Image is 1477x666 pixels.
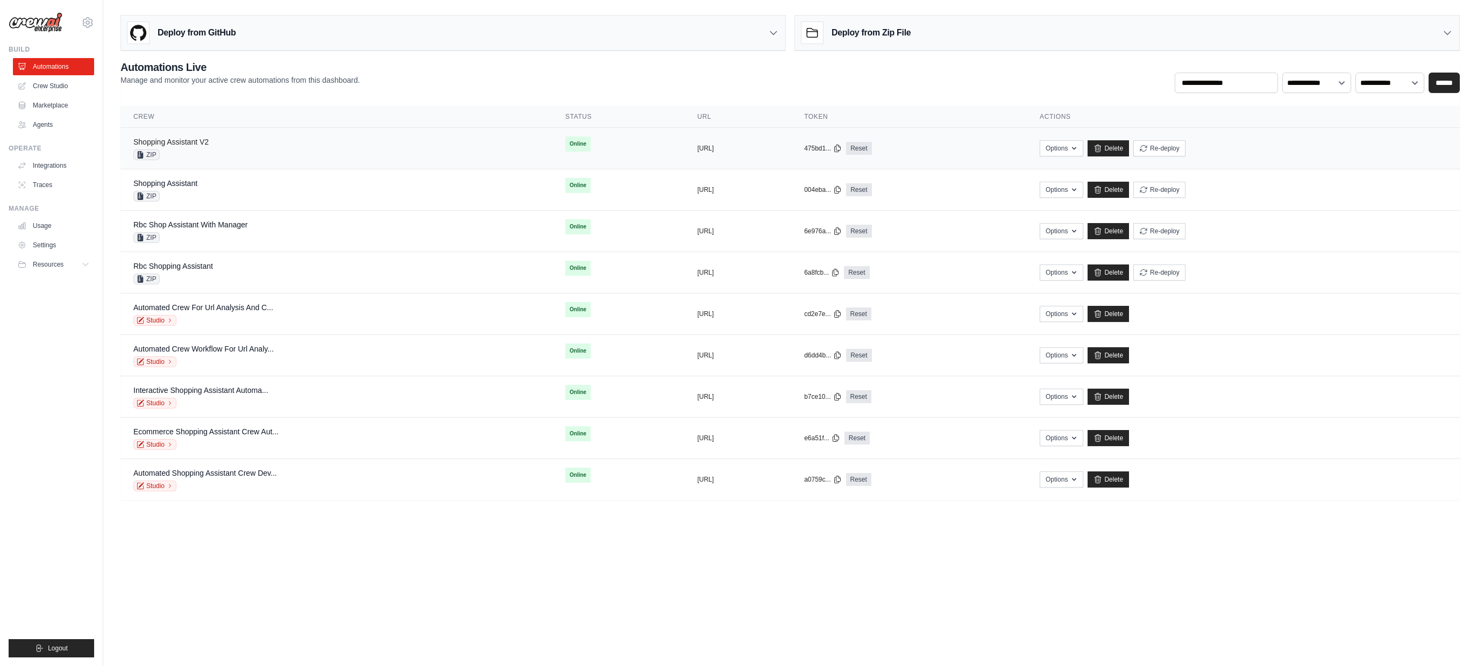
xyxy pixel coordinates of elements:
span: Online [565,385,591,400]
button: Options [1040,471,1083,488]
a: Traces [13,176,94,194]
a: Reset [846,473,871,486]
button: Options [1040,140,1083,156]
button: Options [1040,347,1083,363]
a: Delete [1088,389,1129,405]
a: Studio [133,481,176,491]
a: Agents [13,116,94,133]
button: d6dd4b... [804,351,842,360]
a: Reset [846,225,871,238]
button: 6a8fcb... [804,268,840,277]
button: 475bd1... [804,144,842,153]
button: Options [1040,389,1083,405]
button: e6a51f... [804,434,840,442]
a: Reset [846,183,871,196]
a: Automations [13,58,94,75]
span: ZIP [133,149,160,160]
span: Online [565,426,591,441]
button: Resources [13,256,94,273]
h2: Automations Live [120,60,360,75]
button: Re-deploy [1133,182,1185,198]
a: Delete [1088,182,1129,198]
a: Delete [1088,306,1129,322]
button: Options [1040,430,1083,446]
div: Build [9,45,94,54]
button: Logout [9,639,94,657]
a: Reset [844,432,870,445]
span: ZIP [133,191,160,202]
img: Logo [9,12,62,33]
img: GitHub Logo [127,22,149,44]
div: Manage [9,204,94,213]
p: Manage and monitor your active crew automations from this dashboard. [120,75,360,85]
th: Crew [120,106,552,128]
a: Reset [846,390,871,403]
button: Options [1040,264,1083,281]
th: Token [791,106,1027,128]
a: Reset [844,266,869,279]
span: Online [565,302,591,317]
a: Marketplace [13,97,94,114]
a: Studio [133,439,176,450]
a: Integrations [13,157,94,174]
a: Delete [1088,223,1129,239]
button: Options [1040,306,1083,322]
span: Online [565,178,591,193]
button: b7ce10... [804,392,841,401]
a: Automated Crew For Url Analysis And C... [133,303,273,312]
button: Re-deploy [1133,223,1185,239]
span: Online [565,219,591,234]
div: Operate [9,144,94,153]
a: Ecommerce Shopping Assistant Crew Aut... [133,427,279,436]
span: ZIP [133,232,160,243]
span: ZIP [133,274,160,284]
a: Delete [1088,140,1129,156]
a: Delete [1088,347,1129,363]
span: Online [565,137,591,152]
span: Online [565,468,591,483]
th: Status [552,106,684,128]
h3: Deploy from Zip File [832,26,911,39]
a: Automated Crew Workflow For Url Analy... [133,345,274,353]
button: Options [1040,182,1083,198]
a: Settings [13,237,94,254]
span: Online [565,261,591,276]
button: a0759c... [804,475,841,484]
a: Studio [133,398,176,409]
a: Studio [133,315,176,326]
a: Rbc Shopping Assistant [133,262,213,270]
a: Shopping Assistant [133,179,197,188]
h3: Deploy from GitHub [158,26,236,39]
button: Re-deploy [1133,140,1185,156]
button: 6e976a... [804,227,842,235]
a: Studio [133,356,176,367]
a: Crew Studio [13,77,94,95]
span: Online [565,343,591,359]
a: Delete [1088,430,1129,446]
a: Shopping Assistant V2 [133,138,209,146]
button: Re-deploy [1133,264,1185,281]
a: Reset [846,307,871,320]
a: Interactive Shopping Assistant Automa... [133,386,268,395]
button: Options [1040,223,1083,239]
a: Reset [846,142,871,155]
a: Delete [1088,264,1129,281]
button: 004eba... [804,185,842,194]
a: Delete [1088,471,1129,488]
th: Actions [1027,106,1460,128]
button: cd2e7e... [804,310,841,318]
th: URL [684,106,791,128]
span: Resources [33,260,63,269]
a: Automated Shopping Assistant Crew Dev... [133,469,277,477]
a: Rbc Shop Assistant With Manager [133,220,247,229]
span: Logout [48,644,68,653]
a: Usage [13,217,94,234]
a: Reset [846,349,871,362]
